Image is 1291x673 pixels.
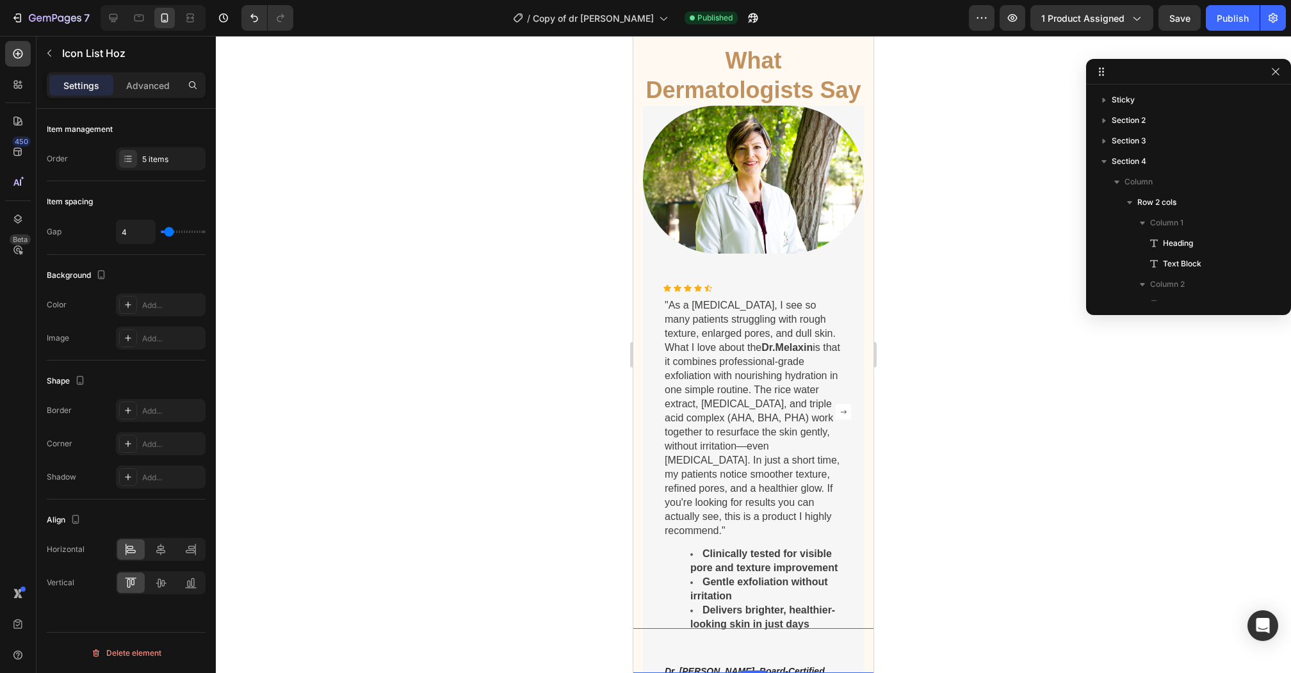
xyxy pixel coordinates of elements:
[1125,175,1153,188] span: Column
[47,577,74,588] div: Vertical
[142,300,202,311] div: Add...
[1150,216,1183,229] span: Column 1
[142,76,216,84] div: Keywords by Traffic
[47,373,88,390] div: Shape
[63,79,99,92] p: Settings
[1217,12,1249,25] div: Publish
[117,220,155,243] input: Auto
[533,12,654,25] span: Copy of dr [PERSON_NAME]
[62,45,200,61] p: Icon List Hoz
[47,512,83,529] div: Align
[633,36,873,673] iframe: To enrich screen reader interactions, please activate Accessibility in Grammarly extension settings
[697,12,733,24] span: Published
[1137,196,1176,209] span: Row 2 cols
[47,267,109,284] div: Background
[35,74,45,85] img: tab_domain_overview_orange.svg
[10,234,31,245] div: Beta
[1158,5,1201,31] button: Save
[47,438,72,450] div: Corner
[47,153,68,165] div: Order
[49,76,115,84] div: Domain Overview
[1112,134,1146,147] span: Section 3
[1030,5,1153,31] button: 1 product assigned
[20,20,31,31] img: logo_orange.svg
[1112,155,1146,168] span: Section 4
[91,645,161,661] div: Delete element
[1041,12,1125,25] span: 1 product assigned
[1150,278,1185,291] span: Column 2
[126,79,170,92] p: Advanced
[1163,298,1185,311] span: Image
[1163,257,1201,270] span: Text Block
[127,74,138,85] img: tab_keywords_by_traffic_grey.svg
[142,333,202,345] div: Add...
[84,10,90,26] p: 7
[241,5,293,31] div: Undo/Redo
[1169,13,1190,24] span: Save
[47,226,61,238] div: Gap
[47,405,72,416] div: Border
[47,643,206,663] button: Delete element
[1112,93,1135,106] span: Sticky
[142,439,202,450] div: Add...
[47,544,85,555] div: Horizontal
[1163,237,1193,250] span: Heading
[527,12,530,25] span: /
[12,136,31,147] div: 450
[20,33,31,44] img: website_grey.svg
[1247,610,1278,641] div: Open Intercom Messenger
[142,405,202,417] div: Add...
[33,33,141,44] div: Domain: [DOMAIN_NAME]
[36,20,63,31] div: v 4.0.25
[47,332,69,344] div: Image
[47,299,67,311] div: Color
[5,5,95,31] button: 7
[142,154,202,165] div: 5 items
[1206,5,1260,31] button: Publish
[1112,114,1146,127] span: Section 2
[47,124,113,135] div: Item management
[47,471,76,483] div: Shadow
[142,472,202,483] div: Add...
[47,196,93,207] div: Item spacing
